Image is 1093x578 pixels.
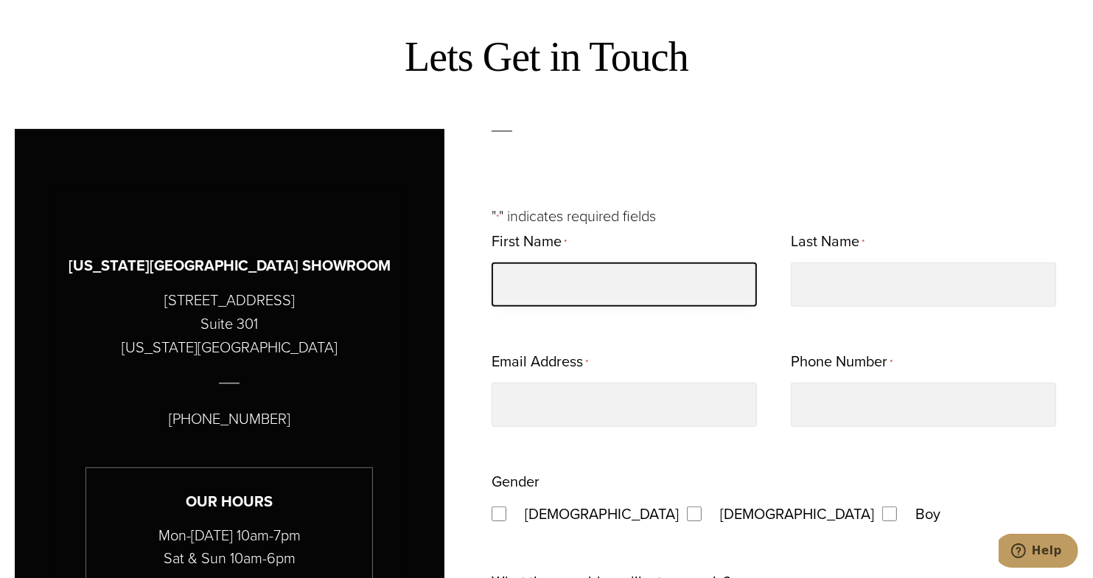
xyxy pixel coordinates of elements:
legend: Gender [492,468,539,495]
h3: Our Hours [86,490,372,513]
label: [DEMOGRAPHIC_DATA] [705,501,877,527]
h3: [US_STATE][GEOGRAPHIC_DATA] SHOWROOM [69,254,391,277]
label: First Name [492,228,567,257]
p: Mon-[DATE] 10am-7pm Sat & Sun 10am-6pm [86,524,372,570]
label: Boy [901,501,955,527]
p: " " indicates required fields [492,204,1078,228]
label: Phone Number [791,348,893,377]
iframe: Opens a widget where you can chat to one of our agents [999,534,1078,571]
label: Last Name [791,228,865,257]
h2: Lets Get in Touch [15,32,1078,82]
label: [DEMOGRAPHIC_DATA] [510,501,682,527]
label: Email Address [492,348,588,377]
p: [STREET_ADDRESS] Suite 301 [US_STATE][GEOGRAPHIC_DATA] [122,288,338,359]
p: [PHONE_NUMBER] [169,407,290,431]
